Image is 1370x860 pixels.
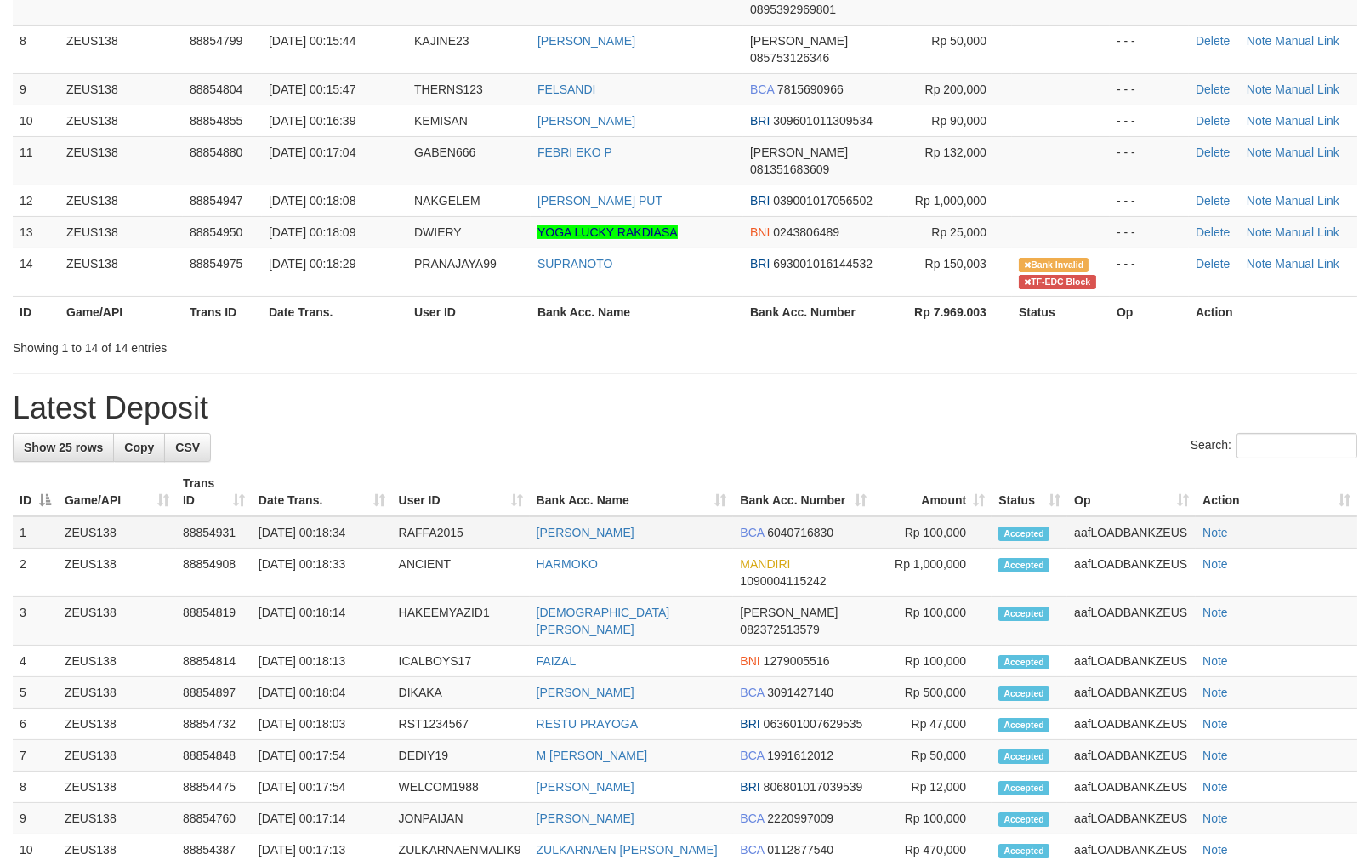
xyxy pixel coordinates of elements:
td: HAKEEMYAZID1 [392,597,530,646]
td: JONPAIJAN [392,803,530,834]
td: 88854931 [176,516,252,549]
a: Note [1202,606,1228,619]
td: 8 [13,25,60,73]
span: 88854950 [190,225,242,239]
span: BRI [740,717,759,731]
td: ZEUS138 [60,73,183,105]
span: KEMISAN [414,114,468,128]
td: ANCIENT [392,549,530,597]
td: aafLOADBANKZEUS [1067,549,1196,597]
a: [PERSON_NAME] [537,812,634,825]
span: Bank is not match [1019,258,1089,272]
td: ZEUS138 [58,740,176,772]
td: 4 [13,646,58,677]
a: Note [1202,654,1228,668]
th: Bank Acc. Number [743,296,889,327]
a: Manual Link [1275,83,1339,96]
td: Rp 100,000 [873,646,992,677]
span: BCA [740,843,764,857]
td: Rp 100,000 [873,597,992,646]
a: [PERSON_NAME] PUT [537,194,662,208]
td: 88854814 [176,646,252,677]
td: 88854475 [176,772,252,803]
span: BCA [740,526,764,539]
td: Rp 100,000 [873,803,992,834]
a: Delete [1196,257,1230,271]
td: [DATE] 00:17:14 [252,803,392,834]
th: Game/API: activate to sort column ascending [58,468,176,516]
td: ZEUS138 [58,772,176,803]
span: BRI [740,780,759,794]
td: - - - [1110,25,1189,73]
a: [PERSON_NAME] [537,780,634,794]
td: 88854897 [176,677,252,709]
td: DEDIY19 [392,740,530,772]
th: ID: activate to sort column descending [13,468,58,516]
span: BCA [740,812,764,825]
span: 88854799 [190,34,242,48]
span: Copy 085753126346 to clipboard [750,51,829,65]
td: [DATE] 00:18:04 [252,677,392,709]
a: RESTU PRAYOGA [537,717,639,731]
td: ICALBOYS17 [392,646,530,677]
a: FEBRI EKO P [537,145,612,159]
a: Note [1247,225,1272,239]
span: Copy [124,441,154,454]
a: [PERSON_NAME] [537,34,635,48]
td: ZEUS138 [60,216,183,248]
span: [DATE] 00:15:47 [269,83,355,96]
span: 88854804 [190,83,242,96]
td: RAFFA2015 [392,516,530,549]
td: Rp 500,000 [873,677,992,709]
span: Copy 0243806489 to clipboard [773,225,839,239]
span: [PERSON_NAME] [750,145,848,159]
span: Copy 1991612012 to clipboard [767,749,833,762]
td: aafLOADBANKZEUS [1067,709,1196,740]
td: ZEUS138 [60,185,183,216]
a: [DEMOGRAPHIC_DATA][PERSON_NAME] [537,606,670,636]
a: Note [1202,749,1228,762]
a: SUPRANOTO [537,257,612,271]
td: WELCOM1988 [392,772,530,803]
span: Rp 200,000 [925,83,986,96]
span: Accepted [998,781,1049,795]
span: 88854975 [190,257,242,271]
td: Rp 50,000 [873,740,992,772]
a: Note [1247,34,1272,48]
div: Showing 1 to 14 of 14 entries [13,333,558,356]
td: ZEUS138 [58,516,176,549]
td: Rp 47,000 [873,709,992,740]
a: Delete [1196,34,1230,48]
span: Rp 1,000,000 [915,194,986,208]
td: 9 [13,73,60,105]
a: Manual Link [1275,145,1339,159]
td: ZEUS138 [58,709,176,740]
td: RST1234567 [392,709,530,740]
th: Amount: activate to sort column ascending [873,468,992,516]
span: Rp 150,003 [925,257,986,271]
th: Date Trans. [262,296,407,327]
a: ZULKARNAEN [PERSON_NAME] [537,843,718,857]
td: Rp 100,000 [873,516,992,549]
td: aafLOADBANKZEUS [1067,646,1196,677]
span: 88854947 [190,194,242,208]
td: ZEUS138 [58,646,176,677]
span: Copy 6040716830 to clipboard [767,526,833,539]
span: Accepted [998,749,1049,764]
span: [DATE] 00:18:08 [269,194,355,208]
span: Rp 50,000 [931,34,986,48]
span: CSV [175,441,200,454]
span: BCA [740,749,764,762]
span: Show 25 rows [24,441,103,454]
td: aafLOADBANKZEUS [1067,597,1196,646]
a: M [PERSON_NAME] [537,749,648,762]
td: 9 [13,803,58,834]
span: Copy 693001016144532 to clipboard [773,257,873,271]
span: GABEN666 [414,145,475,159]
span: [DATE] 00:18:29 [269,257,355,271]
td: [DATE] 00:17:54 [252,772,392,803]
th: User ID [407,296,531,327]
td: 7 [13,740,58,772]
th: Status: activate to sort column ascending [992,468,1067,516]
span: BNI [750,225,770,239]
